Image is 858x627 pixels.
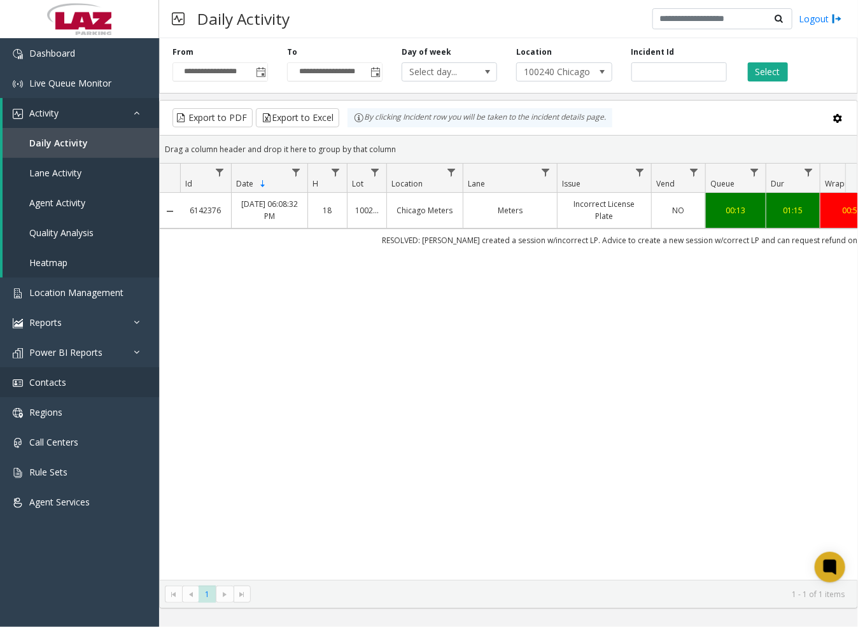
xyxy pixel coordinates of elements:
a: Agent Activity [3,188,159,218]
span: Issue [562,178,580,189]
label: Day of week [402,46,451,58]
a: Activity [3,98,159,128]
a: Issue Filter Menu [631,164,649,181]
div: Drag a column header and drop it here to group by that column [160,138,857,160]
span: Lane Activity [29,167,81,179]
span: Toggle popup [253,63,267,81]
span: Live Queue Monitor [29,77,111,89]
span: Regions [29,406,62,418]
span: Location [391,178,423,189]
a: Location Filter Menu [443,164,460,181]
span: Wrapup [825,178,854,189]
div: Data table [160,164,857,580]
a: H Filter Menu [327,164,344,181]
img: logout [832,12,842,25]
span: NO [673,205,685,216]
a: Daily Activity [3,128,159,158]
a: Logout [799,12,842,25]
img: 'icon' [13,79,23,89]
span: Call Centers [29,436,78,448]
span: Daily Activity [29,137,88,149]
a: Queue Filter Menu [746,164,763,181]
a: Chicago Meters [395,204,455,216]
a: Dur Filter Menu [800,164,817,181]
span: 100240 Chicago Meters [517,63,593,81]
a: Collapse Details [160,206,180,216]
img: 'icon' [13,109,23,119]
span: Id [185,178,192,189]
span: Agent Activity [29,197,85,209]
a: Meters [471,204,549,216]
span: Agent Services [29,496,90,508]
a: Quality Analysis [3,218,159,248]
a: Lane Activity [3,158,159,188]
span: Vend [656,178,675,189]
h3: Daily Activity [191,3,296,34]
span: Activity [29,107,59,119]
label: To [287,46,297,58]
span: Dur [771,178,784,189]
span: Dashboard [29,47,75,59]
span: Power BI Reports [29,346,102,358]
a: NO [659,204,698,216]
img: pageIcon [172,3,185,34]
span: H [313,178,318,189]
a: Incorrect License Plate [565,198,643,222]
img: 'icon' [13,498,23,508]
img: 'icon' [13,49,23,59]
span: Quality Analysis [29,227,94,239]
img: infoIcon.svg [354,113,364,123]
span: Rule Sets [29,466,67,478]
span: Select day... [402,63,478,81]
a: Date Filter Menu [288,164,305,181]
kendo-pager-info: 1 - 1 of 1 items [258,589,845,600]
a: 100240 [355,204,379,216]
button: Export to PDF [172,108,253,127]
a: 01:15 [774,204,812,216]
label: Location [516,46,552,58]
span: Sortable [258,179,268,189]
div: By clicking Incident row you will be taken to the incident details page. [348,108,612,127]
span: Lane [468,178,485,189]
a: Lot Filter Menu [367,164,384,181]
span: Location Management [29,286,123,299]
a: Vend Filter Menu [686,164,703,181]
a: Heatmap [3,248,159,278]
button: Select [748,62,788,81]
span: Page 1 [199,586,216,603]
img: 'icon' [13,438,23,448]
a: 6142376 [188,204,223,216]
img: 'icon' [13,318,23,328]
button: Export to Excel [256,108,339,127]
span: Toggle popup [368,63,382,81]
span: Date [236,178,253,189]
img: 'icon' [13,408,23,418]
img: 'icon' [13,348,23,358]
span: Reports [29,316,62,328]
a: Id Filter Menu [211,164,229,181]
a: 00:13 [714,204,758,216]
a: 18 [316,204,339,216]
span: Heatmap [29,257,67,269]
label: Incident Id [631,46,675,58]
img: 'icon' [13,468,23,478]
span: Lot [352,178,363,189]
img: 'icon' [13,378,23,388]
label: From [172,46,193,58]
a: Lane Filter Menu [537,164,554,181]
img: 'icon' [13,288,23,299]
span: Contacts [29,376,66,388]
span: Queue [710,178,735,189]
a: [DATE] 06:08:32 PM [239,198,300,222]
